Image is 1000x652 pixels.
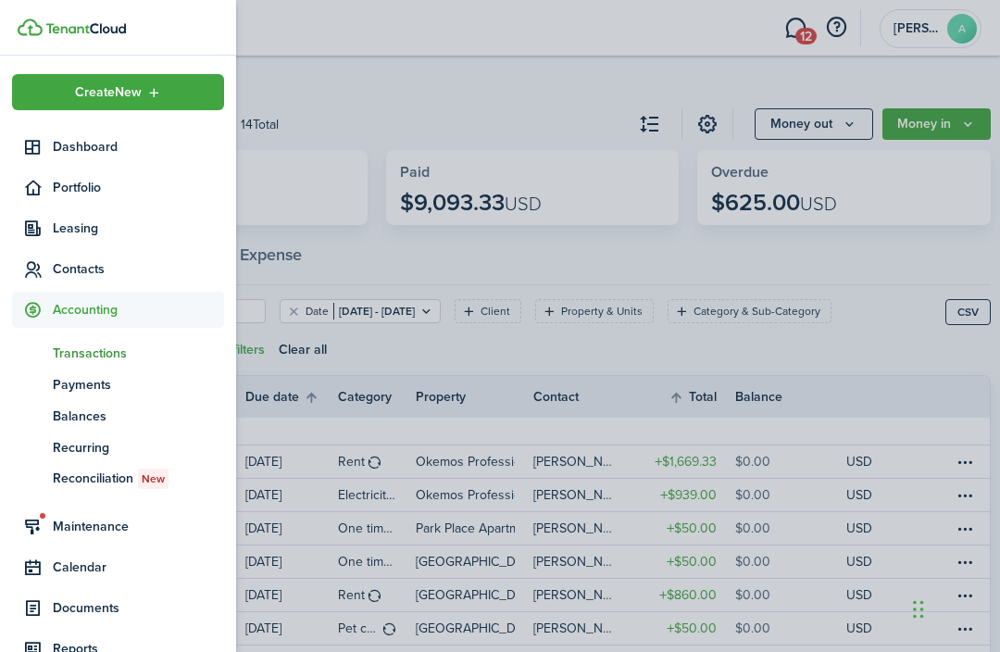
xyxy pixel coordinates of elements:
span: New [142,470,165,487]
span: Reconciliation [53,469,224,489]
span: Contacts [53,259,224,279]
span: Leasing [53,219,224,238]
span: Calendar [53,558,224,577]
div: Drag [913,582,924,637]
img: TenantCloud [18,19,43,36]
a: Dashboard [12,129,224,165]
a: Payments [12,369,224,400]
a: Transactions [12,337,224,369]
span: Create New [75,86,142,99]
span: Recurring [53,438,224,458]
a: Recurring [12,432,224,463]
img: TenantCloud [45,23,126,34]
span: Balances [53,407,224,426]
span: Payments [53,375,224,395]
span: Accounting [53,300,224,320]
span: Documents [53,598,224,618]
a: ReconciliationNew [12,463,224,495]
button: Open menu [12,74,224,110]
span: Maintenance [53,517,224,536]
span: Portfolio [53,178,224,197]
span: Transactions [53,344,224,363]
a: Balances [12,400,224,432]
span: Dashboard [53,137,224,157]
iframe: Chat Widget [907,563,1000,652]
